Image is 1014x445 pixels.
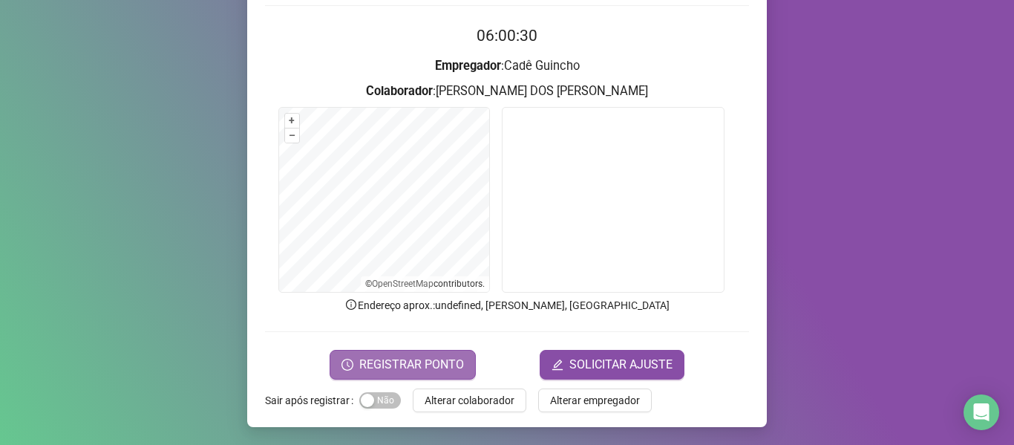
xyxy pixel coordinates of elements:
button: Alterar colaborador [413,389,526,412]
span: clock-circle [341,359,353,371]
span: info-circle [344,298,358,311]
h3: : [PERSON_NAME] DOS [PERSON_NAME] [265,82,749,101]
span: edit [552,359,563,371]
time: 06:00:30 [477,27,537,45]
strong: Empregador [435,59,501,73]
strong: Colaborador [366,84,433,98]
span: SOLICITAR AJUSTE [569,356,673,374]
label: Sair após registrar [265,389,359,412]
button: REGISTRAR PONTO [330,350,476,380]
button: Alterar empregador [538,389,652,412]
button: editSOLICITAR AJUSTE [540,350,684,380]
div: Open Intercom Messenger [964,394,999,430]
h3: : Cadê Guincho [265,56,749,76]
button: – [285,129,299,143]
span: Alterar empregador [550,392,640,409]
button: + [285,114,299,128]
li: © contributors. [365,279,485,289]
a: OpenStreetMap [372,279,434,289]
span: REGISTRAR PONTO [359,356,464,374]
span: Alterar colaborador [425,392,514,409]
p: Endereço aprox. : undefined, [PERSON_NAME], [GEOGRAPHIC_DATA] [265,297,749,314]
